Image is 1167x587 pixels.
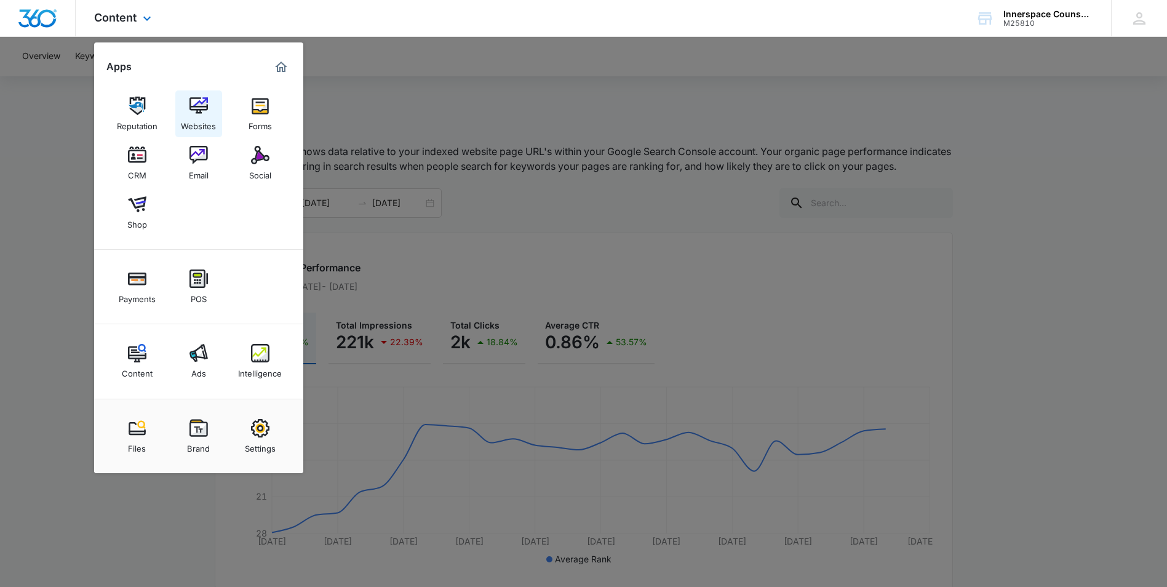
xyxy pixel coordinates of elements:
[249,164,271,180] div: Social
[237,413,284,460] a: Settings
[237,140,284,186] a: Social
[238,362,282,378] div: Intelligence
[191,288,207,304] div: POS
[237,338,284,385] a: Intelligence
[175,413,222,460] a: Brand
[175,90,222,137] a: Websites
[122,362,153,378] div: Content
[114,140,161,186] a: CRM
[106,61,132,73] h2: Apps
[114,189,161,236] a: Shop
[114,413,161,460] a: Files
[1003,9,1093,19] div: account name
[128,437,146,453] div: Files
[191,362,206,378] div: Ads
[114,338,161,385] a: Content
[119,288,156,304] div: Payments
[127,214,147,230] div: Shop
[245,437,276,453] div: Settings
[117,115,157,131] div: Reputation
[114,263,161,310] a: Payments
[187,437,210,453] div: Brand
[189,164,209,180] div: Email
[1003,19,1093,28] div: account id
[249,115,272,131] div: Forms
[114,90,161,137] a: Reputation
[175,338,222,385] a: Ads
[181,115,216,131] div: Websites
[271,57,291,77] a: Marketing 360® Dashboard
[237,90,284,137] a: Forms
[175,140,222,186] a: Email
[94,11,137,24] span: Content
[175,263,222,310] a: POS
[128,164,146,180] div: CRM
